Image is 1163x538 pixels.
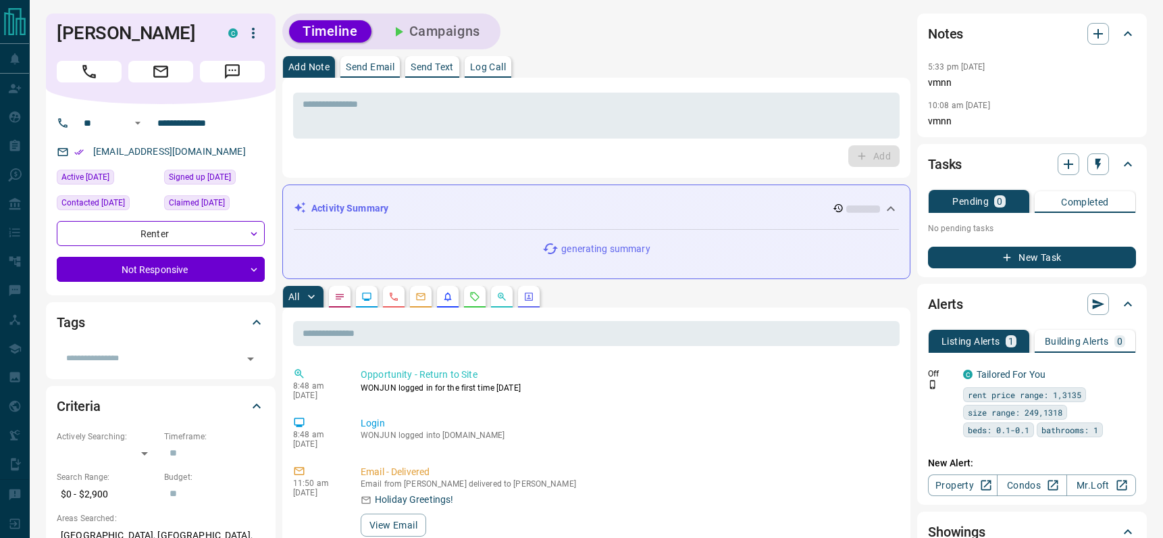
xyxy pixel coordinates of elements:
[57,431,157,443] p: Actively Searching:
[997,197,1002,206] p: 0
[293,479,340,488] p: 11:50 am
[928,114,1136,128] p: vmnn
[334,291,345,302] svg: Notes
[361,368,894,382] p: Opportunity - Return to Site
[928,148,1136,180] div: Tasks
[128,61,193,82] span: Email
[57,395,101,417] h2: Criteria
[164,431,265,443] p: Timeframe:
[928,456,1136,470] p: New Alert:
[968,423,1029,437] span: beds: 0.1-0.1
[928,23,963,45] h2: Notes
[57,471,157,483] p: Search Range:
[1066,474,1136,496] a: Mr.Loft
[411,62,454,72] p: Send Text
[241,349,260,368] button: Open
[361,514,426,537] button: View Email
[361,465,894,479] p: Email - Delivered
[200,61,265,82] span: Message
[169,196,225,210] span: Claimed [DATE]
[93,146,246,157] a: [EMAIL_ADDRESS][DOMAIN_NAME]
[293,381,340,391] p: 8:48 am
[963,370,973,379] div: condos.ca
[293,391,340,400] p: [DATE]
[293,488,340,497] p: [DATE]
[361,431,894,440] p: WONJUN logged into [DOMAIN_NAME]
[470,62,506,72] p: Log Call
[928,101,990,110] p: 10:08 am [DATE]
[346,62,394,72] p: Send Email
[561,242,650,256] p: generating summary
[293,439,340,449] p: [DATE]
[311,201,388,216] p: Activity Summary
[57,483,157,506] p: $0 - $2,900
[928,247,1136,268] button: New Task
[1061,197,1109,207] p: Completed
[57,170,157,189] div: Sun Sep 14 2025
[361,479,894,489] p: Email from [PERSON_NAME] delivered to [PERSON_NAME]
[997,474,1066,496] a: Condos
[469,291,480,302] svg: Requests
[288,62,330,72] p: Add Note
[57,257,265,282] div: Not Responsive
[928,288,1136,320] div: Alerts
[130,115,146,131] button: Open
[377,20,494,43] button: Campaigns
[977,369,1045,380] a: Tailored For You
[228,28,238,38] div: condos.ca
[293,430,340,439] p: 8:48 am
[361,416,894,431] p: Login
[74,147,84,157] svg: Email Verified
[928,380,937,389] svg: Push Notification Only
[388,291,399,302] svg: Calls
[1045,337,1109,346] p: Building Alerts
[496,291,507,302] svg: Opportunities
[928,76,1136,90] p: vmnn
[928,218,1136,239] p: No pending tasks
[928,18,1136,50] div: Notes
[1117,337,1122,346] p: 0
[57,512,265,524] p: Areas Searched:
[61,170,109,184] span: Active [DATE]
[928,62,985,72] p: 5:33 pm [DATE]
[523,291,534,302] svg: Agent Actions
[361,382,894,394] p: WONJUN logged in for the first time [DATE]
[928,293,963,315] h2: Alerts
[968,388,1081,401] span: rent price range: 1,3135
[415,291,426,302] svg: Emails
[57,22,208,44] h1: [PERSON_NAME]
[968,406,1062,419] span: size range: 249,1318
[164,471,265,483] p: Budget:
[375,493,453,507] p: Holiday Greetings!
[288,292,299,301] p: All
[164,170,265,189] div: Mon Feb 20 2023
[1041,423,1098,437] span: bathrooms: 1
[57,390,265,422] div: Criteria
[57,312,84,333] h2: Tags
[164,195,265,214] div: Thu Jan 25 2024
[57,306,265,339] div: Tags
[57,195,157,214] div: Thu Feb 01 2024
[294,196,899,221] div: Activity Summary
[928,368,955,380] p: Off
[57,221,265,246] div: Renter
[928,474,998,496] a: Property
[941,337,1000,346] p: Listing Alerts
[61,196,125,210] span: Contacted [DATE]
[928,153,962,175] h2: Tasks
[442,291,453,302] svg: Listing Alerts
[57,61,122,82] span: Call
[169,170,231,184] span: Signed up [DATE]
[1008,337,1014,346] p: 1
[952,197,989,206] p: Pending
[361,291,372,302] svg: Lead Browsing Activity
[289,20,371,43] button: Timeline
